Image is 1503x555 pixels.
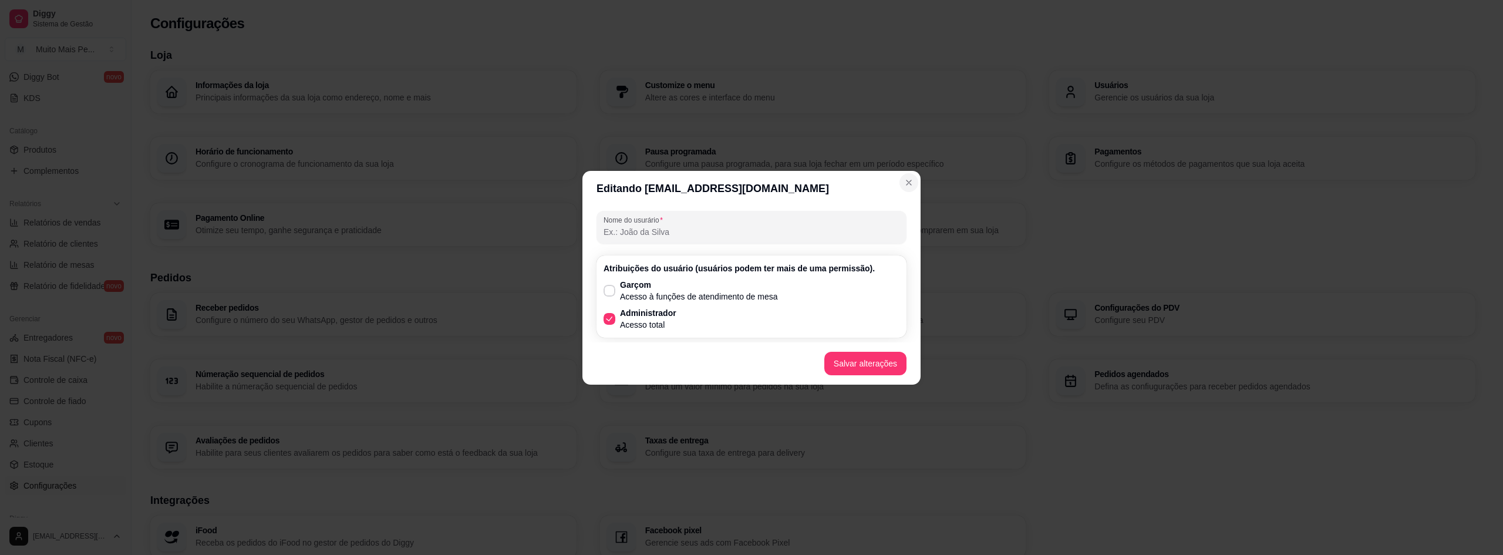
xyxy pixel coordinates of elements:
[604,226,899,238] input: Nome do usurário
[582,171,921,206] header: Editando [EMAIL_ADDRESS][DOMAIN_NAME]
[620,291,778,302] p: Acesso à funções de atendimento de mesa
[604,263,899,274] p: Atribuições do usuário (usuários podem ter mais de uma permissão).
[620,307,676,319] p: Administrador
[620,279,778,291] p: Garçom
[824,352,906,375] button: Salvar alterações
[620,319,676,331] p: Acesso total
[899,173,918,192] button: Close
[604,215,667,225] label: Nome do usurário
